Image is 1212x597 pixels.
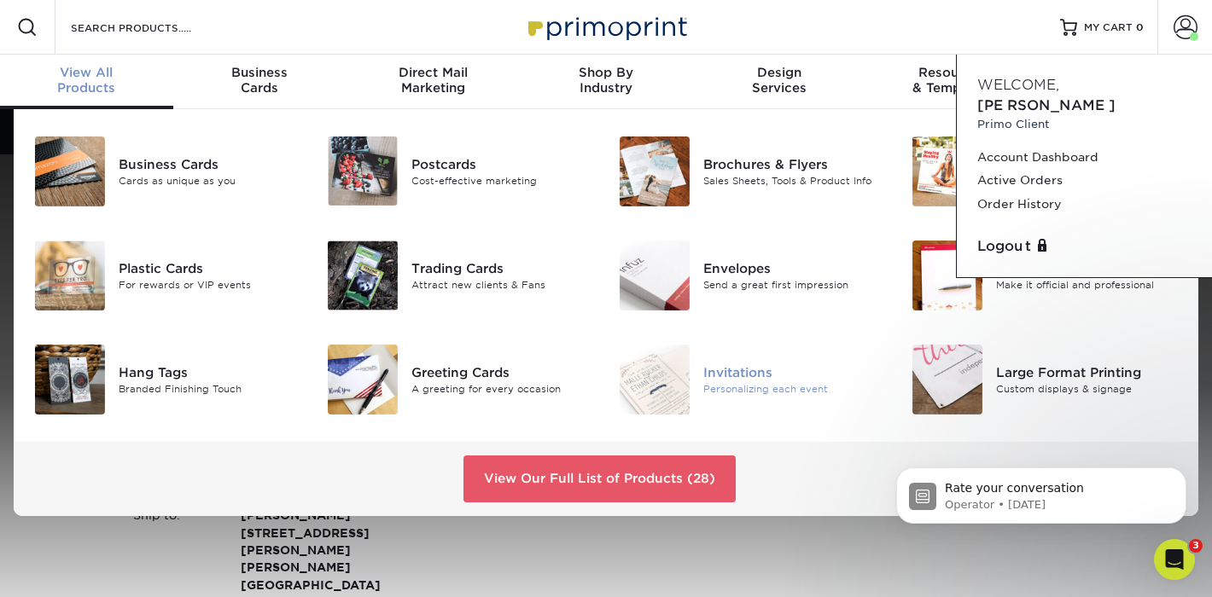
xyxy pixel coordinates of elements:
[347,65,520,96] div: Marketing
[119,382,300,397] div: Branded Finishing Touch
[703,278,885,293] div: Send a great first impression
[912,241,982,310] img: Letterhead
[1154,539,1195,580] iframe: Intercom live chat
[619,338,886,421] a: Invitations Invitations Personalizing each event
[1084,20,1133,35] span: MY CART
[977,193,1192,216] a: Order History
[977,236,1192,257] a: Logout
[411,363,593,382] div: Greeting Cards
[520,65,693,80] span: Shop By
[912,136,982,206] img: Every Door Direct Mail
[977,116,1192,132] small: Primo Client
[119,174,300,188] div: Cards as unique as you
[328,345,398,414] img: Greeting Cards
[347,55,520,109] a: Direct MailMarketing
[411,259,593,278] div: Trading Cards
[703,174,885,188] div: Sales Sheets, Tools & Product Info
[69,17,236,38] input: SEARCH PRODUCTS.....
[411,154,593,173] div: Postcards
[35,345,105,414] img: Hang Tags
[619,234,886,317] a: Envelopes Envelopes Send a great first impression
[865,65,1039,80] span: Resources
[912,130,1179,213] a: Every Door Direct Mail Every Door Direct Mail® Mailing by Neighborhood
[119,155,300,174] div: Business Cards
[692,65,865,80] span: Design
[871,432,1212,551] iframe: Intercom notifications message
[692,55,865,109] a: DesignServices
[620,345,690,414] img: Invitations
[34,234,301,317] a: Plastic Cards Plastic Cards For rewards or VIP events
[34,130,301,213] a: Business Cards Business Cards Cards as unique as you
[173,55,347,109] a: BusinessCards
[1189,539,1203,553] span: 3
[977,146,1192,169] a: Account Dashboard
[327,130,594,212] a: Postcards Postcards Cost-effective marketing
[865,65,1039,96] div: & Templates
[328,136,398,206] img: Postcards
[620,136,690,206] img: Brochures & Flyers
[996,278,1178,293] div: Make it official and professional
[463,455,736,501] a: View Our Full List of Products (28)
[703,155,885,174] div: Brochures & Flyers
[703,382,885,397] div: Personalizing each event
[347,65,520,80] span: Direct Mail
[173,65,347,80] span: Business
[619,130,886,213] a: Brochures & Flyers Brochures & Flyers Sales Sheets, Tools & Product Info
[327,234,594,317] a: Trading Cards Trading Cards Attract new clients & Fans
[977,169,1192,192] a: Active Orders
[996,382,1178,397] div: Custom displays & signage
[977,77,1059,93] span: Welcome,
[35,136,105,206] img: Business Cards
[327,338,594,421] a: Greeting Cards Greeting Cards A greeting for every occasion
[34,338,301,421] a: Hang Tags Hang Tags Branded Finishing Touch
[119,259,300,278] div: Plastic Cards
[119,363,300,382] div: Hang Tags
[912,338,1179,421] a: Large Format Printing Large Format Printing Custom displays & signage
[35,241,105,310] img: Plastic Cards
[328,241,398,310] img: Trading Cards
[521,9,691,45] img: Primoprint
[411,382,593,397] div: A greeting for every occasion
[173,65,347,96] div: Cards
[411,173,593,188] div: Cost-effective marketing
[912,345,982,414] img: Large Format Printing
[119,278,300,293] div: For rewards or VIP events
[520,55,693,109] a: Shop ByIndustry
[703,363,885,382] div: Invitations
[977,97,1116,113] span: [PERSON_NAME]
[865,55,1039,109] a: Resources& Templates
[520,65,693,96] div: Industry
[912,234,1179,317] a: Letterhead Letterhead Make it official and professional
[620,241,690,310] img: Envelopes
[996,363,1178,382] div: Large Format Printing
[692,65,865,96] div: Services
[411,278,593,293] div: Attract new clients & Fans
[1136,21,1144,33] span: 0
[703,259,885,278] div: Envelopes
